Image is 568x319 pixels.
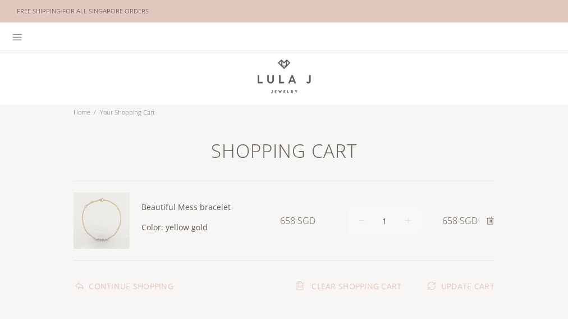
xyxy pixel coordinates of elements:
a: Home [74,108,90,116]
h1: SHOPPING CART [74,139,494,181]
span: -4 In stock for Immediate Shipping [394,207,422,235]
input: -4 In stock for Immediate Shipping [347,207,422,235]
a: Beautiful Mess bracelet [141,202,231,212]
div: FREE SHIPPING FOR ALL SINGAPORE ORDERS [17,5,149,17]
a: CONTINUE SHOPPING [74,279,173,292]
a: UPDATE CART [426,279,494,292]
div: 658 SGD [280,215,334,226]
p: Color: yellow gold [141,222,269,233]
a: CLEAR SHOPPING CART [295,280,401,292]
li: Your Shopping Cart [94,104,158,120]
div: 658 SGD [435,215,478,226]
